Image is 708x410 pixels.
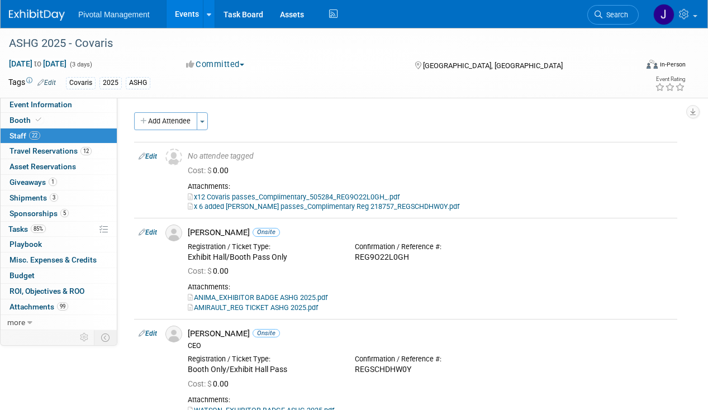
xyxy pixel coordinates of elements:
span: Giveaways [9,178,57,187]
div: Registration / Ticket Type: [188,355,338,364]
a: Misc. Expenses & Credits [1,252,117,268]
img: ExhibitDay [9,9,65,21]
td: Personalize Event Tab Strip [75,330,94,345]
a: Shipments3 [1,190,117,206]
span: 0.00 [188,166,233,175]
div: ASHG 2025 - Covaris [5,34,628,54]
span: 0.00 [188,266,233,275]
i: Booth reservation complete [36,117,41,123]
span: [GEOGRAPHIC_DATA], [GEOGRAPHIC_DATA] [423,61,563,70]
a: Edit [139,228,157,236]
a: Booth [1,113,117,128]
span: 22 [29,131,40,140]
div: [PERSON_NAME] [188,328,673,339]
div: In-Person [659,60,686,69]
a: x 6 added [PERSON_NAME] passes_Complimentary Reg 218757_REGSCHDHW0Y.pdf [188,202,459,211]
span: Asset Reservations [9,162,76,171]
a: ANIMA_EXHIBITOR BADGE ASHG 2025.pdf [188,293,327,302]
div: [PERSON_NAME] [188,227,673,238]
span: Onsite [253,228,280,236]
div: Attachments: [188,395,673,404]
span: [DATE] [DATE] [8,59,67,69]
a: Travel Reservations12 [1,144,117,159]
a: more [1,315,117,330]
a: Budget [1,268,117,283]
div: CEO [188,341,673,350]
div: REG9O22L0GH [355,252,505,263]
span: ROI, Objectives & ROO [9,287,84,295]
span: more [7,318,25,327]
span: 3 [50,193,58,202]
a: Staff22 [1,128,117,144]
span: 12 [80,147,92,155]
div: Confirmation / Reference #: [355,355,505,364]
a: Search [587,5,639,25]
a: Asset Reservations [1,159,117,174]
span: Misc. Expenses & Credits [9,255,97,264]
div: Confirmation / Reference #: [355,242,505,251]
div: Attachments: [188,283,673,292]
div: Exhibit Hall/Booth Pass Only [188,252,338,263]
img: Associate-Profile-5.png [165,326,182,342]
a: Sponsorships5 [1,206,117,221]
a: Tasks85% [1,222,117,237]
div: REGSCHDHW0Y [355,365,505,375]
span: Attachments [9,302,68,311]
a: Attachments99 [1,299,117,314]
span: 1 [49,178,57,186]
div: 2025 [99,77,122,89]
span: Shipments [9,193,58,202]
td: Tags [8,77,56,89]
span: Event Information [9,100,72,109]
div: Attachments: [188,182,673,191]
a: ROI, Objectives & ROO [1,284,117,299]
div: Event Format [587,58,686,75]
div: Event Rating [655,77,685,82]
a: Edit [37,79,56,87]
span: Pivotal Management [78,10,150,19]
td: Toggle Event Tabs [94,330,117,345]
span: Search [602,11,628,19]
span: Tasks [8,225,46,233]
span: 5 [60,209,69,217]
div: ASHG [126,77,150,89]
a: Event Information [1,97,117,112]
div: Covaris [66,77,96,89]
span: 85% [31,225,46,233]
a: Giveaways1 [1,175,117,190]
span: to [32,59,43,68]
span: Travel Reservations [9,146,92,155]
a: x12 Covaris passes_Complimentary_505284_REG9O22L0GH_.pdf [188,193,400,201]
img: Associate-Profile-5.png [165,225,182,241]
span: Cost: $ [188,266,213,275]
span: 99 [57,302,68,311]
span: Cost: $ [188,166,213,175]
button: Add Attendee [134,112,197,130]
span: Playbook [9,240,42,249]
a: AMIRAULT_REG TICKET ASHG 2025.pdf [188,303,318,312]
span: Sponsorships [9,209,69,218]
div: Registration / Ticket Type: [188,242,338,251]
span: 0.00 [188,379,233,388]
span: Budget [9,271,35,280]
span: Cost: $ [188,379,213,388]
a: Edit [139,152,157,160]
span: (3 days) [69,61,92,68]
div: Booth Only/Exhibit Hall Pass [188,365,338,375]
a: Edit [139,330,157,337]
img: Jessica Gatton [653,4,674,25]
img: Format-Inperson.png [647,60,658,69]
div: No attendee tagged [188,151,673,161]
a: Playbook [1,237,117,252]
button: Committed [182,59,249,70]
span: Staff [9,131,40,140]
span: Booth [9,116,44,125]
img: Unassigned-User-Icon.png [165,149,182,165]
span: Onsite [253,329,280,337]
